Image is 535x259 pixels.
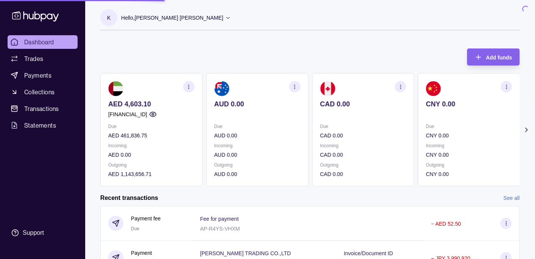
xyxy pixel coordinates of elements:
p: Due [320,122,407,131]
p: Incoming [108,142,195,150]
a: Payments [8,69,78,82]
button: Add funds [467,48,520,66]
a: Statements [8,119,78,132]
p: Hello, [PERSON_NAME] [PERSON_NAME] [121,14,223,22]
p: AP-R4YS-VHXM [200,226,240,232]
span: Collections [24,87,55,97]
p: Outgoing [426,161,512,169]
span: Trades [24,54,43,63]
p: Outgoing [214,161,301,169]
a: Support [8,225,78,241]
span: Statements [24,121,56,130]
a: Collections [8,85,78,99]
p: CNY 0.00 [426,170,512,178]
p: Due [426,122,512,131]
p: AUD 0.00 [214,100,301,108]
p: Outgoing [320,161,407,169]
h2: Recent transactions [100,194,158,202]
p: Incoming [320,142,407,150]
p: Due [108,122,195,131]
span: Due [131,226,139,231]
a: See all [504,194,520,202]
p: CAD 0.00 [320,100,407,108]
span: Add funds [486,55,512,61]
a: Dashboard [8,35,78,49]
p: − AED 52.50 [431,221,461,227]
a: Transactions [8,102,78,115]
img: ca [320,81,335,96]
p: Fee for payment [200,216,239,222]
img: ae [108,81,123,96]
span: Payments [24,71,51,80]
div: Support [23,229,44,237]
p: Outgoing [108,161,195,169]
p: CNY 0.00 [426,131,512,140]
p: Payment fee [131,214,161,223]
img: cn [426,81,441,96]
p: [PERSON_NAME] TRADING CO.,LTD [200,250,291,256]
p: CAD 0.00 [320,170,407,178]
p: Invoice/Document ID [344,250,393,256]
p: [FINANCIAL_ID] [108,110,147,119]
p: CNY 0.00 [426,151,512,159]
p: AED 461,836.75 [108,131,195,140]
p: Due [214,122,301,131]
p: Incoming [214,142,301,150]
p: AUD 0.00 [214,131,301,140]
p: Incoming [426,142,512,150]
p: AED 0.00 [108,151,195,159]
p: AED 4,603.10 [108,100,195,108]
p: CAD 0.00 [320,131,407,140]
a: Trades [8,52,78,66]
p: K [107,14,111,22]
img: au [214,81,229,96]
p: CAD 0.00 [320,151,407,159]
p: CNY 0.00 [426,100,512,108]
p: Payment [131,249,152,257]
span: Transactions [24,104,59,113]
p: AED 1,143,656.71 [108,170,195,178]
p: AUD 0.00 [214,170,301,178]
p: AUD 0.00 [214,151,301,159]
span: Dashboard [24,37,54,47]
